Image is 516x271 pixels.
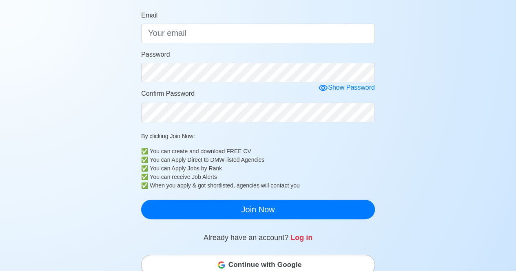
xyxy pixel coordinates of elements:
[141,132,375,141] p: By clicking Join Now:
[150,173,375,181] div: You can receive Job Alerts
[141,51,170,58] span: Password
[141,24,375,43] input: Your email
[290,234,312,242] a: Log in
[141,12,157,19] span: Email
[150,181,375,190] div: When you apply & got shortlisted, agencies will contact you
[141,156,148,164] b: ✅
[141,200,375,219] button: Join Now
[141,147,148,156] b: ✅
[141,232,375,243] p: Already have an account?
[150,164,375,173] div: You can Apply Jobs by Rank
[141,181,148,190] b: ✅
[141,173,148,181] b: ✅
[150,147,375,156] div: You can create and download FREE CV
[318,83,375,93] div: Show Password
[141,90,195,97] span: Confirm Password
[141,164,148,173] b: ✅
[150,156,375,164] div: You can Apply Direct to DMW-listed Agencies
